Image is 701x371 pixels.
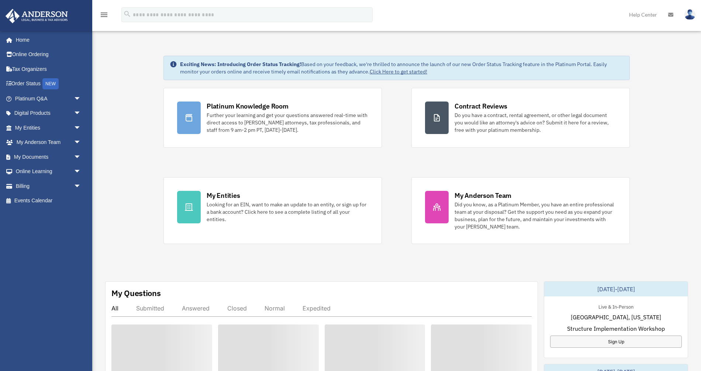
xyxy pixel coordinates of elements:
a: My Anderson Team Did you know, as a Platinum Member, you have an entire professional team at your... [411,177,630,244]
div: My Entities [207,191,240,200]
span: arrow_drop_down [74,135,89,150]
a: Online Learningarrow_drop_down [5,164,92,179]
span: arrow_drop_down [74,164,89,179]
a: Tax Organizers [5,62,92,76]
a: Platinum Q&Aarrow_drop_down [5,91,92,106]
div: Based on your feedback, we're thrilled to announce the launch of our new Order Status Tracking fe... [180,61,624,75]
div: Further your learning and get your questions answered real-time with direct access to [PERSON_NAM... [207,111,368,134]
div: Answered [182,305,210,312]
a: Home [5,32,89,47]
div: Platinum Knowledge Room [207,102,289,111]
span: arrow_drop_down [74,106,89,121]
a: My Entities Looking for an EIN, want to make an update to an entity, or sign up for a bank accoun... [163,177,382,244]
a: menu [100,13,108,19]
div: NEW [42,78,59,89]
div: My Anderson Team [455,191,511,200]
a: Contract Reviews Do you have a contract, rental agreement, or other legal document you would like... [411,88,630,148]
span: arrow_drop_down [74,120,89,135]
div: [DATE]-[DATE] [544,282,688,296]
a: Billingarrow_drop_down [5,179,92,193]
a: Click Here to get started! [370,68,427,75]
a: Order StatusNEW [5,76,92,92]
i: search [123,10,131,18]
div: Did you know, as a Platinum Member, you have an entire professional team at your disposal? Get th... [455,201,616,230]
a: My Anderson Teamarrow_drop_down [5,135,92,150]
a: Events Calendar [5,193,92,208]
a: Sign Up [550,336,682,348]
div: Expedited [303,305,331,312]
img: Anderson Advisors Platinum Portal [3,9,70,23]
strong: Exciting News: Introducing Order Status Tracking! [180,61,301,68]
i: menu [100,10,108,19]
span: [GEOGRAPHIC_DATA], [US_STATE] [571,313,661,322]
img: User Pic [684,9,695,20]
div: Submitted [136,305,164,312]
div: Contract Reviews [455,102,507,111]
div: Closed [227,305,247,312]
a: My Entitiesarrow_drop_down [5,120,92,135]
a: Online Ordering [5,47,92,62]
a: Platinum Knowledge Room Further your learning and get your questions answered real-time with dire... [163,88,382,148]
span: arrow_drop_down [74,179,89,194]
div: Do you have a contract, rental agreement, or other legal document you would like an attorney's ad... [455,111,616,134]
span: arrow_drop_down [74,91,89,106]
span: arrow_drop_down [74,150,89,165]
div: Live & In-Person [593,302,639,310]
a: My Documentsarrow_drop_down [5,150,92,164]
div: My Questions [111,288,161,299]
div: All [111,305,118,312]
span: Structure Implementation Workshop [567,324,665,333]
div: Looking for an EIN, want to make an update to an entity, or sign up for a bank account? Click her... [207,201,368,223]
a: Digital Productsarrow_drop_down [5,106,92,121]
div: Normal [265,305,285,312]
